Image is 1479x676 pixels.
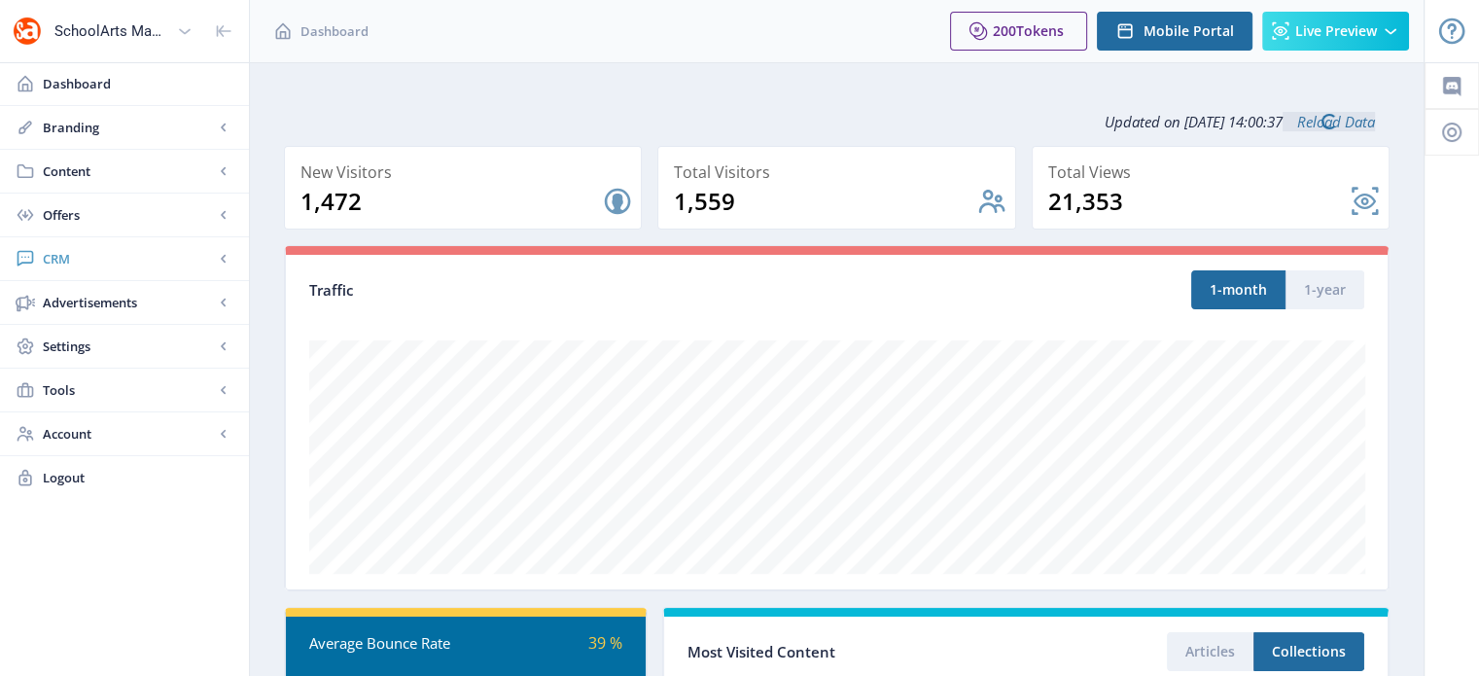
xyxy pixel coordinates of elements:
span: Branding [43,118,214,137]
span: Logout [43,468,233,487]
span: Content [43,161,214,181]
div: Average Bounce Rate [309,632,466,655]
span: CRM [43,249,214,268]
span: Live Preview [1295,23,1377,39]
div: Total Visitors [674,159,1006,186]
div: SchoolArts Magazine [54,10,169,53]
div: Total Views [1048,159,1381,186]
div: 1,559 [674,186,975,217]
span: Tokens [1016,21,1064,40]
span: Offers [43,205,214,225]
button: Live Preview [1262,12,1409,51]
span: Tools [43,380,214,400]
span: Account [43,424,214,444]
button: 1-month [1191,270,1285,309]
div: 1,472 [300,186,602,217]
button: 1-year [1285,270,1364,309]
button: 200Tokens [950,12,1087,51]
span: Advertisements [43,293,214,312]
button: Articles [1167,632,1253,671]
div: Traffic [309,279,837,302]
div: Updated on [DATE] 14:00:37 [284,97,1390,146]
span: Mobile Portal [1144,23,1234,39]
button: Collections [1253,632,1364,671]
a: Reload Data [1283,112,1375,131]
div: 21,353 [1048,186,1350,217]
img: properties.app_icon.png [12,16,43,47]
span: Settings [43,337,214,356]
span: Dashboard [300,21,369,41]
span: 39 % [588,632,622,654]
div: Most Visited Content [687,637,1026,667]
button: Mobile Portal [1097,12,1252,51]
div: New Visitors [300,159,633,186]
span: Dashboard [43,74,233,93]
